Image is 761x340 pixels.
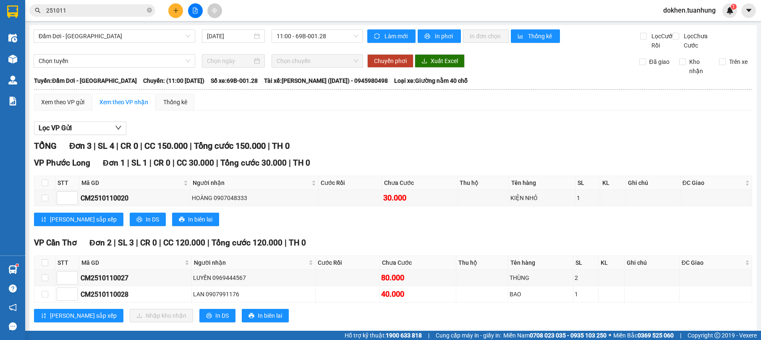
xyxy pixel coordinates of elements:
span: Tổng cước 150.000 [194,141,266,151]
span: printer [206,313,212,319]
span: | [680,331,681,340]
span: Đơn 3 [69,141,92,151]
th: Thu hộ [458,176,509,190]
span: | [140,141,142,151]
th: Tên hàng [508,256,573,270]
span: Làm mới [384,32,409,41]
th: KL [599,256,625,270]
span: Miền Bắc [613,331,674,340]
span: | [207,238,209,248]
span: notification [9,303,17,311]
span: download [421,58,427,65]
span: Đơn 1 [103,158,125,168]
span: | [173,158,175,168]
div: BAO [510,290,572,299]
strong: 0708 023 035 - 0935 103 250 [530,332,607,339]
span: Loại xe: Giường nằm 40 chỗ [394,76,468,85]
button: sort-ascending[PERSON_NAME] sắp xếp [34,213,123,226]
span: VP Cần Thơ [34,238,77,248]
span: CR 0 [120,141,138,151]
span: CR 0 [154,158,170,168]
span: printer [136,216,142,223]
strong: 1900 633 818 [386,332,422,339]
span: Kho nhận [686,57,713,76]
button: In đơn chọn [463,29,509,43]
span: Miền Nam [503,331,607,340]
th: Ghi chú [626,176,680,190]
span: | [285,238,287,248]
th: Tên hàng [509,176,575,190]
span: ĐC Giao [682,258,743,267]
span: CR 0 [140,238,157,248]
th: Thu hộ [456,256,508,270]
span: VP Phước Long [34,158,90,168]
span: Thống kê [528,32,553,41]
sup: 1 [731,4,737,10]
span: SL 4 [98,141,114,151]
div: Xem theo VP nhận [99,98,148,107]
th: Chưa Cước [380,256,456,270]
span: down [115,124,122,131]
th: Cước Rồi [316,256,380,270]
span: In DS [146,215,159,224]
span: close-circle [147,8,152,13]
span: CC 120.000 [163,238,205,248]
span: | [216,158,218,168]
span: printer [248,313,254,319]
span: Mã GD [81,258,183,267]
span: Chọn chuyến [277,55,358,67]
span: sync [374,33,381,40]
span: SL 3 [118,238,134,248]
img: warehouse-icon [8,265,17,274]
span: Cung cấp máy in - giấy in: [436,331,501,340]
span: Chọn tuyến [39,55,190,67]
span: In biên lai [188,215,212,224]
th: SL [573,256,599,270]
div: Xem theo VP gửi [41,98,84,107]
input: Tìm tên, số ĐT hoặc mã đơn [46,6,145,15]
span: Tài xế: [PERSON_NAME] ([DATE]) - 0945980498 [264,76,388,85]
span: aim [212,8,217,13]
span: copyright [714,332,720,338]
div: CM2510110020 [81,193,189,203]
div: KIỆN NHỎ [510,193,574,203]
span: close-circle [147,7,152,15]
span: | [114,238,116,248]
span: Số xe: 69B-001.28 [211,76,258,85]
button: printerIn biên lai [172,213,219,226]
span: bar-chart [518,33,525,40]
span: [PERSON_NAME] sắp xếp [50,311,117,320]
div: LAN 0907991176 [193,290,314,299]
sup: 1 [16,264,18,266]
img: logo-vxr [7,5,18,18]
th: STT [55,256,79,270]
span: Đã giao [646,57,673,66]
span: | [428,331,429,340]
span: message [9,322,17,330]
span: file-add [192,8,198,13]
div: 1 [577,193,599,203]
span: | [94,141,96,151]
span: 1 [732,4,735,10]
span: TH 0 [289,238,306,248]
button: file-add [188,3,203,18]
span: CC 30.000 [177,158,214,168]
span: | [289,158,291,168]
input: Chọn ngày [207,56,253,66]
span: printer [424,33,431,40]
span: ⚪️ [609,334,611,337]
div: 1 [575,290,597,299]
span: In DS [215,311,229,320]
span: | [136,238,138,248]
button: bar-chartThống kê [511,29,560,43]
td: CM2510110028 [79,286,192,303]
b: Tuyến: Đầm Dơi - [GEOGRAPHIC_DATA] [34,77,137,84]
td: CM2510110020 [79,190,191,206]
span: Hỗ trợ kỹ thuật: [345,331,422,340]
span: TỔNG [34,141,57,151]
span: Lọc Cước Rồi [648,32,677,50]
button: printerIn biên lai [242,309,289,322]
span: Người nhận [194,258,307,267]
span: Lọc Chưa Cước [680,32,721,50]
th: STT [55,176,79,190]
